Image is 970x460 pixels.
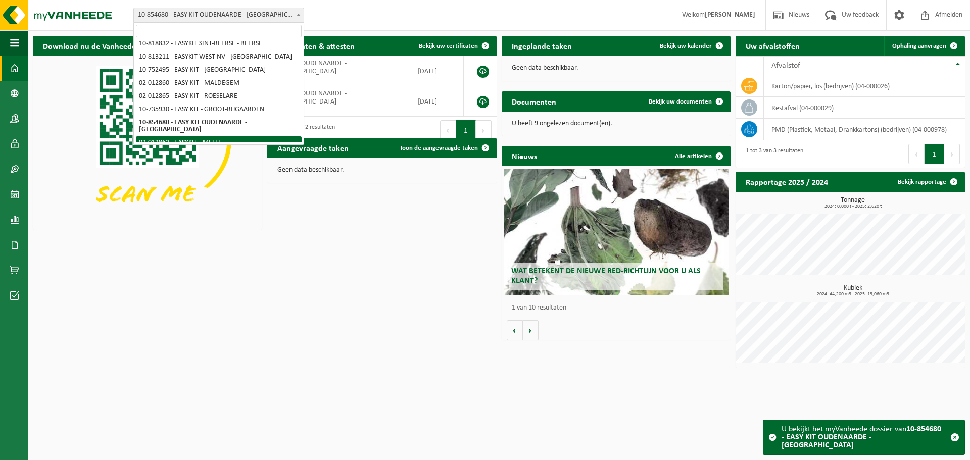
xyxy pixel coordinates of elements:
[134,8,304,22] span: 10-854680 - EASY KIT OUDENAARDE - OUDENAARDE
[649,98,712,105] span: Bekijk uw documenten
[33,36,168,56] h2: Download nu de Vanheede+ app!
[267,138,359,158] h2: Aangevraagde taken
[410,56,464,86] td: [DATE]
[944,144,960,164] button: Next
[741,143,803,165] div: 1 tot 3 van 3 resultaten
[275,60,347,75] span: EASY KIT OUDENAARDE - [GEOGRAPHIC_DATA]
[136,64,302,77] li: 10-752495 - EASY KIT - [GEOGRAPHIC_DATA]
[136,103,302,116] li: 10-735930 - EASY KIT - GROOT-BIJGAARDEN
[392,138,496,158] a: Toon de aangevraagde taken
[133,8,304,23] span: 10-854680 - EASY KIT OUDENAARDE - OUDENAARDE
[502,146,547,166] h2: Nieuws
[512,304,726,312] p: 1 van 10 resultaten
[764,119,965,140] td: PMD (Plastiek, Metaal, Drankkartons) (bedrijven) (04-000978)
[275,90,347,106] span: EASY KIT OUDENAARDE - [GEOGRAPHIC_DATA]
[512,120,721,127] p: U heeft 9 ongelezen document(en).
[908,144,925,164] button: Previous
[419,43,478,49] span: Bekijk uw certificaten
[476,120,492,140] button: Next
[456,120,476,140] button: 1
[925,144,944,164] button: 1
[764,97,965,119] td: restafval (04-000029)
[892,43,946,49] span: Ophaling aanvragen
[400,145,478,151] span: Toon de aangevraagde taken
[275,76,402,84] span: VLA900480
[507,320,523,340] button: Vorige
[641,91,730,112] a: Bekijk uw documenten
[741,204,965,209] span: 2024: 0,000 t - 2025: 2,620 t
[736,36,810,56] h2: Uw afvalstoffen
[410,86,464,117] td: [DATE]
[884,36,964,56] a: Ophaling aanvragen
[741,292,965,297] span: 2024: 44,200 m3 - 2025: 13,060 m3
[741,285,965,297] h3: Kubiek
[504,169,729,295] a: Wat betekent de nieuwe RED-richtlijn voor u als klant?
[136,37,302,50] li: 10-818832 - EASYKIT SINT-BEERSE - BEERSE
[741,197,965,209] h3: Tonnage
[411,36,496,56] a: Bekijk uw certificaten
[771,62,800,70] span: Afvalstof
[512,65,721,72] p: Geen data beschikbaar.
[705,11,755,19] strong: [PERSON_NAME]
[736,172,838,191] h2: Rapportage 2025 / 2024
[667,146,730,166] a: Alle artikelen
[764,75,965,97] td: karton/papier, los (bedrijven) (04-000026)
[275,106,402,114] span: VLA703934
[33,56,262,228] img: Download de VHEPlus App
[277,167,487,174] p: Geen data beschikbaar.
[890,172,964,192] a: Bekijk rapportage
[136,116,302,136] li: 10-854680 - EASY KIT OUDENAARDE - [GEOGRAPHIC_DATA]
[511,267,701,285] span: Wat betekent de nieuwe RED-richtlijn voor u als klant?
[136,50,302,64] li: 10-813211 - EASYKIT WEST NV - [GEOGRAPHIC_DATA]
[782,420,945,454] div: U bekijkt het myVanheede dossier van
[502,91,566,111] h2: Documenten
[652,36,730,56] a: Bekijk uw kalender
[267,36,365,56] h2: Certificaten & attesten
[782,425,941,449] strong: 10-854680 - EASY KIT OUDENAARDE - [GEOGRAPHIC_DATA]
[440,120,456,140] button: Previous
[136,136,302,149] li: 02-012862 - EASYKIT - MELLE
[136,90,302,103] li: 02-012865 - EASY KIT - ROESELARE
[136,77,302,90] li: 02-012860 - EASY KIT - MALDEGEM
[502,36,582,56] h2: Ingeplande taken
[660,43,712,49] span: Bekijk uw kalender
[523,320,539,340] button: Volgende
